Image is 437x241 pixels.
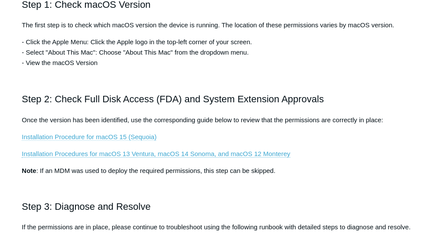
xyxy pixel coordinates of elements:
[22,199,415,215] h2: Step 3: Diagnose and Resolve
[22,20,415,30] p: The first step is to check which macOS version the device is running. The location of these permi...
[22,222,415,233] p: If the permissions are in place, please continue to troubleshoot using the following runbook with...
[22,150,290,158] a: Installation Procedures for macOS 13 Ventura, macOS 14 Sonoma, and macOS 12 Monterey
[22,91,415,107] h2: Step 2: Check Full Disk Access (FDA) and System Extension Approvals
[22,115,415,125] p: Once the version has been identified, use the corresponding guide below to review that the permis...
[22,166,415,176] p: : If an MDM was used to deploy the required permissions, this step can be skipped.
[22,133,157,141] a: Installation Procedure for macOS 15 (Sequoia)
[22,37,415,68] p: - Click the Apple Menu: Click the Apple logo in the top-left corner of your screen. - Select "Abo...
[22,167,36,174] strong: Note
